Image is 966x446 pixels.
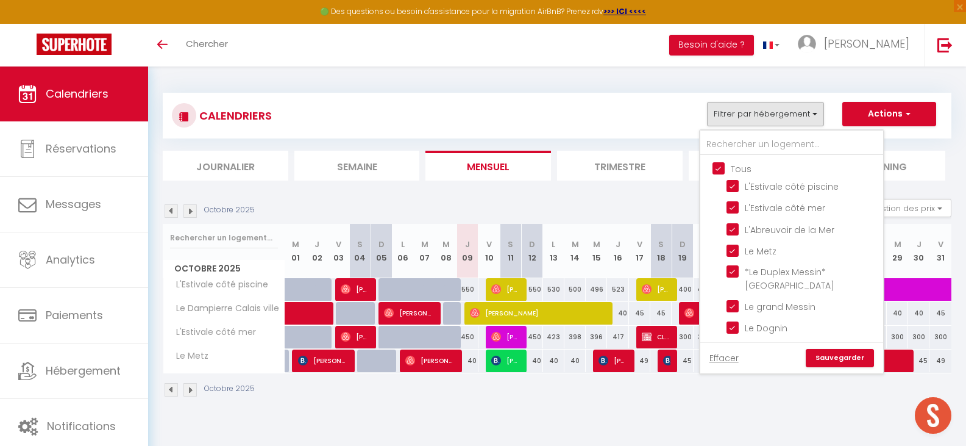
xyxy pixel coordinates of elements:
abbr: D [680,239,686,250]
span: [PERSON_NAME] [384,301,434,325]
button: Filtrer par hébergement [707,102,824,126]
div: 396 [586,326,607,348]
th: 12 [521,224,542,278]
span: Octobre 2025 [163,260,285,278]
div: 45 [650,302,672,325]
button: Gestion des prix [861,199,951,217]
span: CLEMENCE T'KINT [642,325,670,348]
div: 300 [887,326,908,348]
div: 423 [543,326,564,348]
th: 15 [586,224,607,278]
span: [PERSON_NAME] [663,349,670,372]
abbr: V [938,239,943,250]
input: Rechercher un logement... [170,227,278,249]
div: 530 [543,278,564,301]
span: Le Metz [165,350,211,363]
a: Sauvegarder [806,349,874,367]
div: Ouvrir le chat [915,397,951,434]
input: Rechercher un logement... [700,134,883,156]
abbr: S [357,239,363,250]
abbr: J [917,239,922,250]
div: 398 [564,326,586,348]
th: 08 [435,224,456,278]
div: 40 [564,350,586,372]
div: 550 [521,278,542,301]
span: Chercher [186,37,228,50]
div: 300 [672,326,693,348]
p: Octobre 2025 [204,204,255,216]
a: Effacer [709,351,739,365]
div: 300 [908,326,929,348]
div: 40 [543,350,564,372]
th: 07 [414,224,435,278]
li: Trimestre [557,151,683,181]
div: 450 [521,326,542,348]
div: 550 [457,278,478,301]
span: Calendriers [46,86,108,101]
abbr: M [442,239,450,250]
div: 40 [521,350,542,372]
a: ... [PERSON_NAME] [789,24,925,67]
span: [PERSON_NAME] [491,325,520,348]
span: [PERSON_NAME] [341,278,369,301]
span: Le grand Messin [745,301,815,313]
li: Mensuel [425,151,551,181]
div: 49 [629,350,650,372]
img: ... [798,35,816,53]
th: 17 [629,224,650,278]
th: 06 [392,224,414,278]
div: 300 [929,326,951,348]
abbr: J [314,239,319,250]
span: [PERSON_NAME] [598,349,627,372]
img: Super Booking [37,34,112,55]
abbr: D [529,239,535,250]
div: 40 [607,302,628,325]
li: Semaine [294,151,420,181]
div: 40 [908,302,929,325]
abbr: M [572,239,579,250]
div: 400 [694,278,715,301]
div: 450 [457,326,478,348]
abbr: J [616,239,620,250]
div: 45 [694,350,715,372]
span: Réservations [46,141,116,156]
div: 45 [672,350,693,372]
th: 11 [500,224,521,278]
div: 49 [929,350,951,372]
span: [PERSON_NAME] [684,301,756,325]
th: 02 [307,224,328,278]
span: [PERSON_NAME] [405,349,455,372]
th: 30 [908,224,929,278]
th: 29 [887,224,908,278]
span: Analytics [46,252,95,267]
th: 01 [285,224,307,278]
div: 40 [887,302,908,325]
li: Journalier [163,151,288,181]
th: 04 [349,224,371,278]
abbr: M [894,239,901,250]
p: Octobre 2025 [204,383,255,395]
span: [PERSON_NAME] [642,278,670,301]
abbr: S [508,239,513,250]
th: 05 [371,224,392,278]
span: Le Metz [745,245,776,257]
span: [PERSON_NAME] [298,349,348,372]
abbr: V [336,239,341,250]
div: 523 [607,278,628,301]
abbr: V [486,239,492,250]
span: L'Estivale côté mer [165,326,259,339]
abbr: D [378,239,385,250]
span: Paiements [46,308,103,323]
abbr: J [465,239,470,250]
div: 45 [929,302,951,325]
li: Tâches [689,151,814,181]
a: Chercher [177,24,237,67]
div: 496 [586,278,607,301]
button: Besoin d'aide ? [669,35,754,56]
th: 10 [478,224,500,278]
div: 45 [629,302,650,325]
th: 31 [929,224,951,278]
abbr: M [292,239,299,250]
h3: CALENDRIERS [196,102,272,129]
span: Messages [46,196,101,212]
